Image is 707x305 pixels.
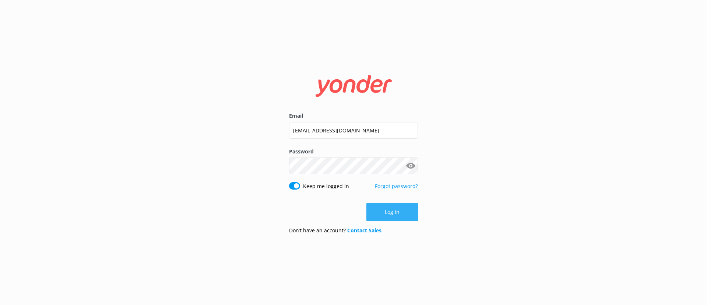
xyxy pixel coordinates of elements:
button: Log in [366,203,418,221]
label: Email [289,112,418,120]
label: Password [289,148,418,156]
p: Don’t have an account? [289,226,381,235]
a: Forgot password? [375,183,418,190]
button: Show password [403,159,418,173]
input: user@emailaddress.com [289,122,418,139]
a: Contact Sales [347,227,381,234]
label: Keep me logged in [303,182,349,190]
